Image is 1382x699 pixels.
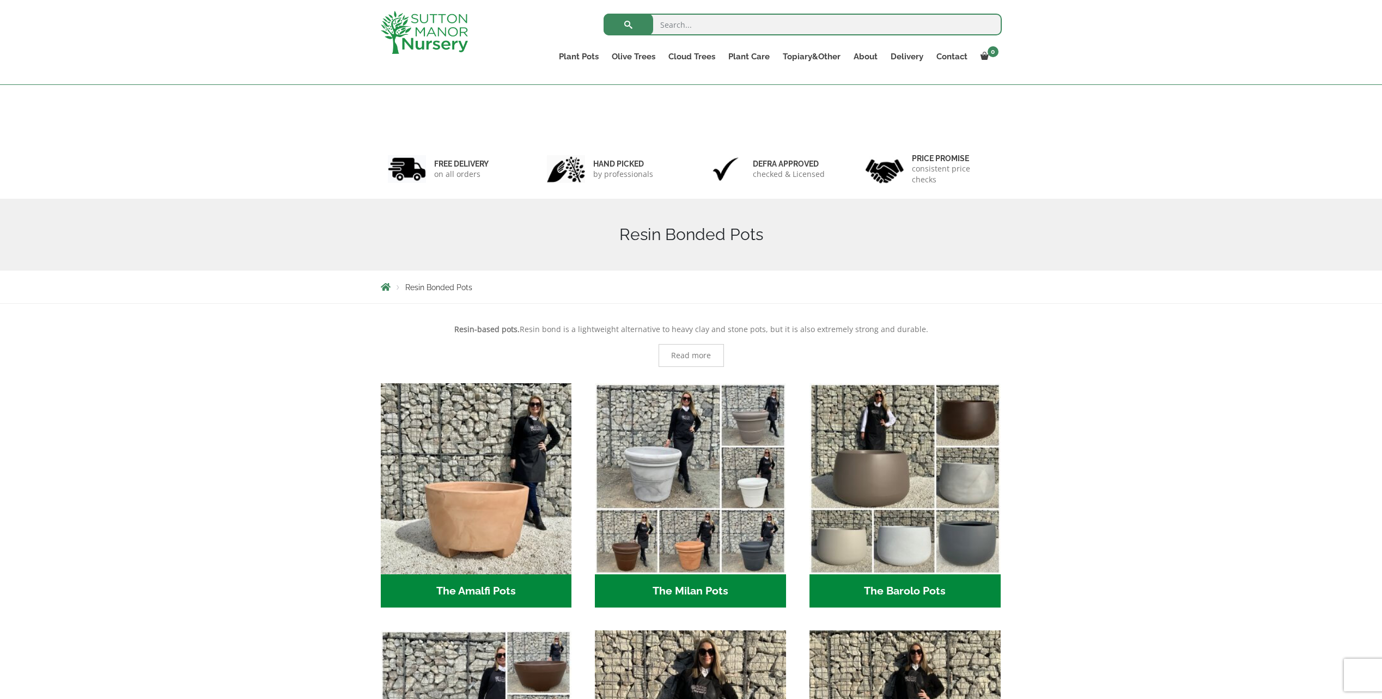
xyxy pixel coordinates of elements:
h1: Resin Bonded Pots [381,225,1002,244]
a: Visit product category The Milan Pots [595,383,786,608]
p: by professionals [593,169,653,180]
input: Search... [604,14,1002,35]
span: Read more [671,352,711,359]
a: Contact [930,49,974,64]
h6: FREE DELIVERY [434,159,489,169]
span: Resin Bonded Pots [405,283,472,292]
a: Plant Care [722,49,776,64]
h2: The Barolo Pots [809,574,1001,608]
a: Cloud Trees [662,49,722,64]
h6: Defra approved [753,159,825,169]
strong: Resin-based pots. [454,324,520,334]
img: The Amalfi Pots [381,383,572,574]
p: checked & Licensed [753,169,825,180]
p: consistent price checks [912,163,995,185]
a: Plant Pots [552,49,605,64]
h6: hand picked [593,159,653,169]
img: The Milan Pots [595,383,786,574]
nav: Breadcrumbs [381,283,1002,291]
h6: Price promise [912,154,995,163]
img: logo [381,11,468,54]
a: Visit product category The Amalfi Pots [381,383,572,608]
a: Topiary&Other [776,49,847,64]
p: on all orders [434,169,489,180]
h2: The Amalfi Pots [381,574,572,608]
p: Resin bond is a lightweight alternative to heavy clay and stone pots, but it is also extremely st... [381,323,1002,336]
a: Olive Trees [605,49,662,64]
img: 2.jpg [547,155,585,183]
img: 4.jpg [866,152,904,186]
img: 3.jpg [707,155,745,183]
img: The Barolo Pots [809,383,1001,574]
a: 0 [974,49,1002,64]
a: Visit product category The Barolo Pots [809,383,1001,608]
a: About [847,49,884,64]
span: 0 [988,46,999,57]
a: Delivery [884,49,930,64]
h2: The Milan Pots [595,574,786,608]
img: 1.jpg [388,155,426,183]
